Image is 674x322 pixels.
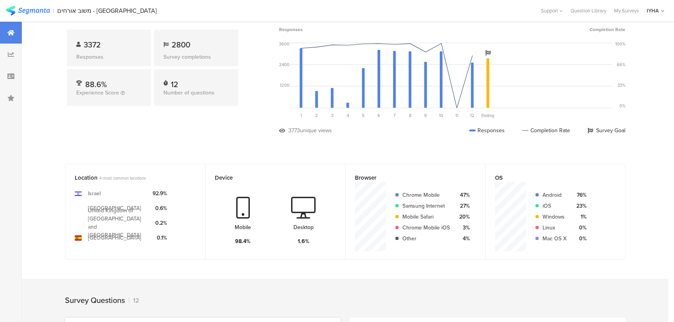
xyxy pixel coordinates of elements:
[215,173,323,182] div: Device
[573,224,586,232] div: 0%
[331,112,333,119] span: 3
[393,112,396,119] span: 7
[573,234,586,243] div: 0%
[541,5,563,17] div: Support
[171,79,178,86] div: 12
[485,50,491,56] i: Survey Goal
[76,53,142,61] div: Responses
[235,237,251,245] div: 98.4%
[300,126,332,135] div: unique views
[6,6,50,16] img: segmanta logo
[163,89,214,97] span: Number of questions
[590,26,625,33] span: Completion Rate
[172,39,190,51] span: 2800
[347,112,349,119] span: 4
[402,213,450,221] div: Mobile Safari
[153,219,167,227] div: 0.2%
[618,82,625,88] div: 33%
[456,213,470,221] div: 20%
[456,224,470,232] div: 3%
[573,213,586,221] div: 1%
[402,202,450,210] div: Samsung Internet
[456,234,470,243] div: 4%
[293,223,314,231] div: Desktop
[235,223,251,231] div: Mobile
[647,7,659,14] div: IYHA
[163,53,229,61] div: Survey completions
[75,173,183,182] div: Location
[456,191,470,199] div: 47%
[615,41,625,47] div: 100%
[542,202,567,210] div: iOS
[76,89,119,97] span: Experience Score
[53,6,54,15] div: |
[402,224,450,232] div: Chrome Mobile iOS
[455,112,458,119] span: 11
[610,7,643,14] a: My Surveys
[362,112,365,119] span: 5
[469,126,505,135] div: Responses
[280,82,290,88] div: 1200
[542,234,567,243] div: Mac OS X
[288,126,300,135] div: 3773
[573,202,586,210] div: 23%
[542,224,567,232] div: Linux
[495,173,603,182] div: OS
[409,112,411,119] span: 8
[88,234,141,242] div: [GEOGRAPHIC_DATA]
[279,41,290,47] div: 3600
[57,7,157,14] div: משוב אורחים - [GEOGRAPHIC_DATA]
[153,204,167,212] div: 0.6%
[300,112,302,119] span: 1
[573,191,586,199] div: 76%
[402,191,450,199] div: Chrome Mobile
[439,112,443,119] span: 10
[279,26,303,33] span: Responses
[456,202,470,210] div: 27%
[153,234,167,242] div: 0.1%
[315,112,318,119] span: 2
[355,173,463,182] div: Browser
[85,79,107,90] span: 88.6%
[88,206,146,239] div: United Kingdom of [GEOGRAPHIC_DATA] and [GEOGRAPHIC_DATA]
[542,213,567,221] div: Windows
[470,112,474,119] span: 12
[84,39,101,51] span: 3372
[402,234,450,243] div: Other
[153,189,167,198] div: 92.9%
[129,296,139,305] div: 12
[480,112,496,119] div: Ending
[522,126,570,135] div: Completion Rate
[65,294,125,306] div: Survey Questions
[617,61,625,68] div: 66%
[298,237,309,245] div: 1.6%
[99,175,146,181] span: 4 most common locations
[542,191,567,199] div: Android
[424,112,427,119] span: 9
[620,103,625,109] div: 0%
[279,61,290,68] div: 2400
[88,189,101,198] div: Israel
[588,126,625,135] div: Survey Goal
[567,7,610,14] a: Question Library
[88,204,141,212] div: [GEOGRAPHIC_DATA]
[377,112,380,119] span: 6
